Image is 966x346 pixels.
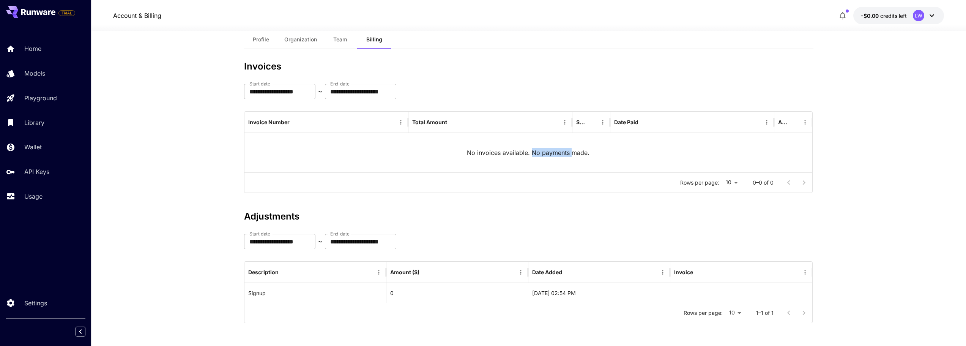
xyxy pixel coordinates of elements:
div: Description [248,269,279,275]
button: Menu [559,117,570,128]
p: Signup [248,289,266,297]
button: Menu [396,117,406,128]
h3: Adjustments [244,211,813,222]
span: credits left [880,13,907,19]
span: Organization [284,36,317,43]
p: Models [24,69,45,78]
button: Menu [761,117,772,128]
label: Start date [249,231,270,237]
p: Rows per page: [684,309,723,317]
div: Action [778,119,788,125]
p: 0–0 of 0 [753,179,774,186]
button: Sort [694,267,704,278]
span: -$0.00 [861,13,880,19]
div: Amount ($) [390,269,419,275]
p: Home [24,44,41,53]
p: ~ [318,87,322,96]
p: API Keys [24,167,49,176]
div: 10 [726,307,744,318]
button: Sort [789,117,800,128]
p: Wallet [24,142,42,152]
button: Sort [420,267,431,278]
div: Date Paid [614,119,638,125]
div: 10 [722,177,741,188]
p: Library [24,118,44,127]
nav: breadcrumb [113,11,161,20]
div: Date Added [532,269,562,275]
button: Menu [800,117,810,128]
label: End date [330,231,349,237]
span: TRIAL [59,10,75,16]
div: Collapse sidebar [81,325,91,338]
p: No invoices available. No payments made. [467,148,589,157]
p: Usage [24,192,43,201]
button: Menu [373,267,384,278]
button: Menu [515,267,526,278]
button: Sort [448,117,459,128]
button: Menu [657,267,668,278]
button: Sort [639,117,650,128]
button: Collapse sidebar [76,327,85,337]
label: End date [330,81,349,87]
div: -$0.0044 [861,12,907,20]
div: Status [576,119,586,125]
button: Sort [587,117,597,128]
div: Invoice [674,269,693,275]
button: Sort [563,267,574,278]
p: ~ [318,237,322,246]
p: Playground [24,93,57,103]
div: 16-08-2025 02:54 PM [528,283,670,303]
button: Menu [597,117,608,128]
a: Account & Billing [113,11,161,20]
span: Billing [366,36,382,43]
span: Profile [253,36,269,43]
div: Total Amount [412,119,447,125]
button: Menu [800,267,810,278]
span: Team [333,36,347,43]
div: Invoice Number [248,119,290,125]
p: Settings [24,299,47,308]
button: -$0.0044LW [853,7,944,24]
button: Sort [290,117,301,128]
label: Start date [249,81,270,87]
p: Rows per page: [680,179,719,186]
button: Sort [279,267,290,278]
span: Add your payment card to enable full platform functionality. [58,8,75,17]
div: 0 [386,283,528,303]
h3: Invoices [244,61,813,72]
p: 1–1 of 1 [756,309,774,317]
div: LW [913,10,924,21]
